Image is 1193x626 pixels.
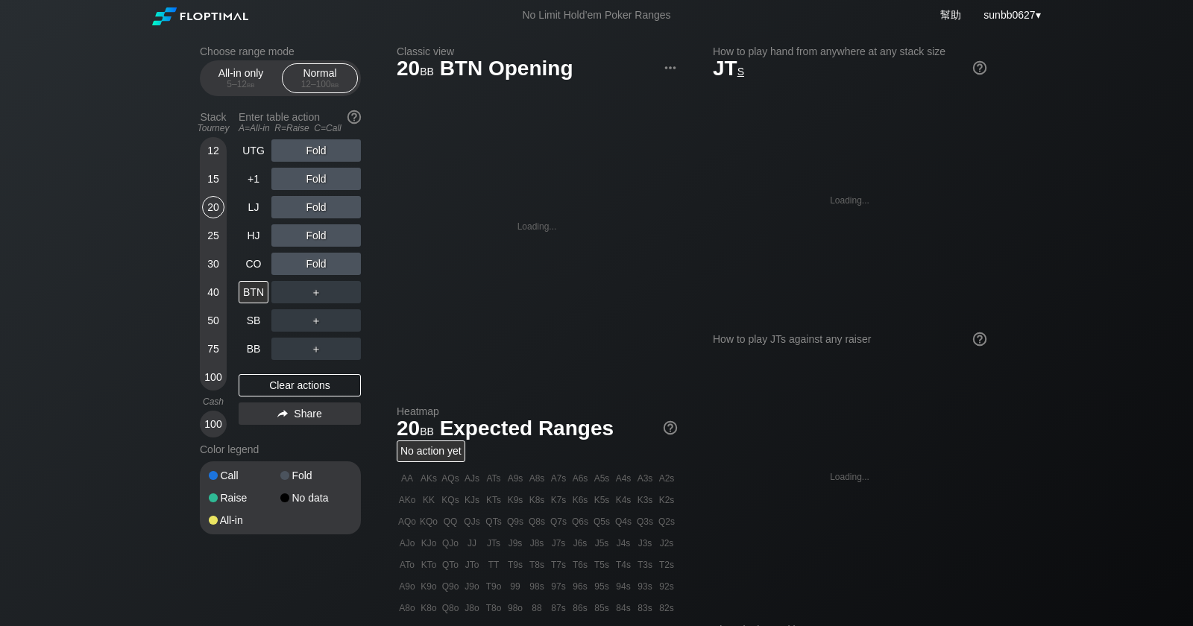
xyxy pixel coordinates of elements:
[548,511,569,532] div: Q7s
[202,224,224,247] div: 25
[239,168,268,190] div: +1
[483,598,504,619] div: T8o
[418,598,439,619] div: K8o
[570,554,591,575] div: T6s
[194,123,233,133] div: Tourney
[483,511,504,532] div: QTs
[656,490,677,510] div: K2s
[397,440,465,462] div: No action yet
[397,468,418,489] div: AA
[397,490,418,510] div: AKo
[591,554,612,575] div: T5s
[591,576,612,597] div: 95s
[505,511,526,532] div: Q9s
[570,490,591,510] div: K6s
[239,281,268,303] div: BTN
[277,410,288,418] img: share.864f2f62.svg
[483,468,504,489] div: ATs
[289,79,351,89] div: 12 – 100
[591,468,612,489] div: A5s
[331,79,339,89] span: bb
[613,533,634,554] div: J4s
[591,598,612,619] div: 85s
[418,468,439,489] div: AKs
[462,490,482,510] div: KJs
[397,576,418,597] div: A9o
[656,598,677,619] div: 82s
[526,468,547,489] div: A8s
[202,338,224,360] div: 75
[247,79,255,89] span: bb
[635,511,655,532] div: Q3s
[526,554,547,575] div: T8s
[271,281,361,303] div: ＋
[462,554,482,575] div: JTo
[202,196,224,218] div: 20
[526,598,547,619] div: 88
[483,554,504,575] div: TT
[972,331,988,347] img: help.32db89a4.svg
[271,309,361,332] div: ＋
[239,105,361,139] div: Enter table action
[239,139,268,162] div: UTG
[286,64,354,92] div: Normal
[526,533,547,554] div: J8s
[202,281,224,303] div: 40
[462,598,482,619] div: J8o
[713,57,744,80] span: JT
[239,253,268,275] div: CO
[418,554,439,575] div: KTo
[526,490,547,510] div: K8s
[656,576,677,597] div: 92s
[635,554,655,575] div: T3s
[462,533,482,554] div: JJ
[397,45,677,57] h2: Classic view
[440,490,461,510] div: KQs
[397,598,418,619] div: A8o
[635,533,655,554] div: J3s
[239,374,361,396] div: Clear actions
[505,533,526,554] div: J9s
[662,60,679,76] img: ellipsis.fd386fe8.svg
[271,253,361,275] div: Fold
[440,533,461,554] div: QJo
[202,413,224,435] div: 100
[462,576,482,597] div: J9o
[420,422,434,438] span: bb
[613,554,634,575] div: T4s
[394,57,436,82] span: 20
[397,511,418,532] div: AQo
[635,468,655,489] div: A3s
[397,533,418,554] div: AJo
[280,493,352,503] div: No data
[635,576,655,597] div: 93s
[194,396,233,407] div: Cash
[418,490,439,510] div: KK
[505,490,526,510] div: K9s
[613,468,634,489] div: A4s
[505,598,526,619] div: 98o
[830,472,869,482] div: Loading...
[483,490,504,510] div: KTs
[713,333,986,345] div: How to play JTs against any raiser
[239,123,361,133] div: A=All-in R=Raise C=Call
[418,576,439,597] div: K9o
[271,139,361,162] div: Fold
[194,105,233,139] div: Stack
[737,62,744,78] span: s
[394,417,436,442] span: 20
[239,309,268,332] div: SB
[200,437,361,461] div: Color legend
[656,468,677,489] div: A2s
[462,468,482,489] div: AJs
[397,416,677,440] h1: Expected Ranges
[613,576,634,597] div: 94s
[420,62,434,78] span: bb
[202,309,224,332] div: 50
[713,45,986,57] h2: How to play hand from anywhere at any stack size
[500,9,693,25] div: No Limit Hold’em Poker Ranges
[209,493,280,503] div: Raise
[271,338,361,360] div: ＋
[440,598,461,619] div: Q8o
[548,468,569,489] div: A7s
